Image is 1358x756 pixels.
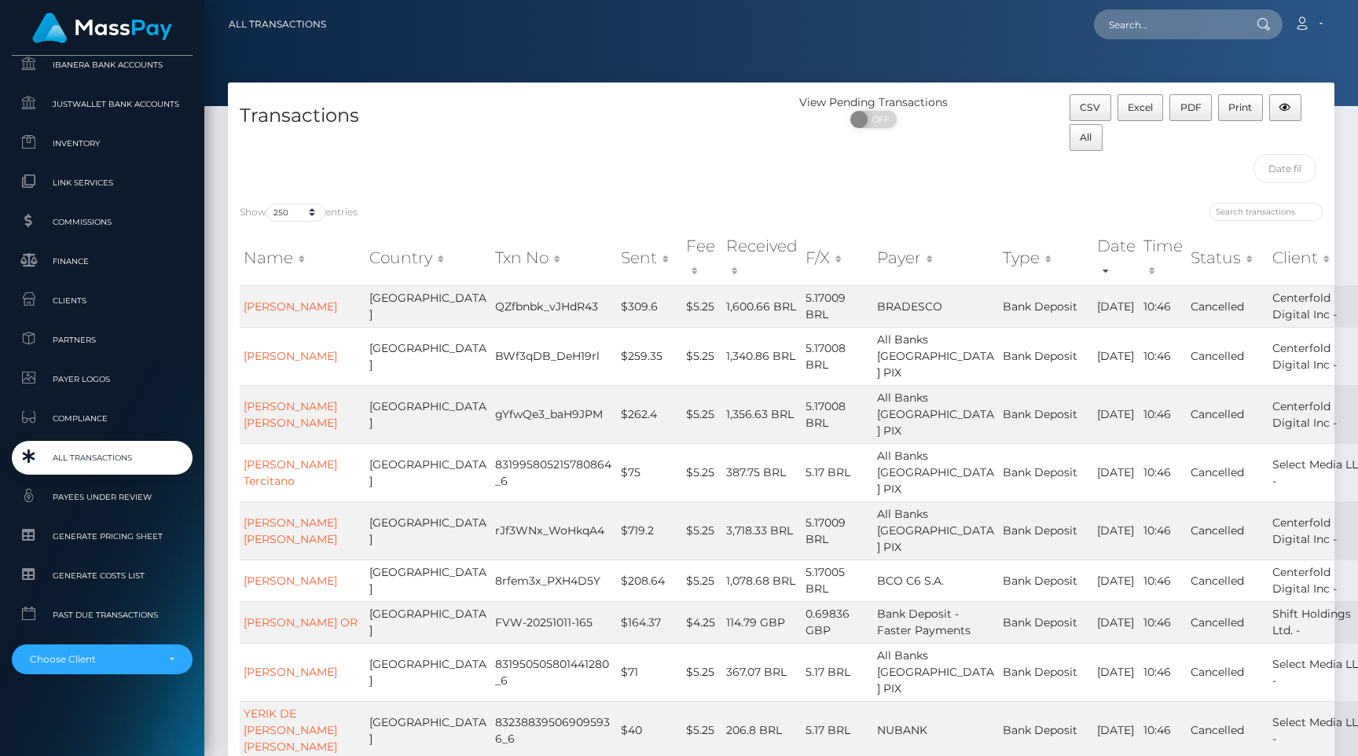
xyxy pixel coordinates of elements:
[877,299,942,314] span: BRADESCO
[1140,443,1187,501] td: 10:46
[18,409,186,428] span: Compliance
[722,327,802,385] td: 1,340.86 BRL
[682,385,722,443] td: $5.25
[722,443,802,501] td: 387.75 BRL
[12,323,193,357] a: Partners
[617,601,682,643] td: $164.37
[877,449,994,496] span: All Banks [GEOGRAPHIC_DATA] PIX
[999,501,1093,560] td: Bank Deposit
[1187,285,1268,327] td: Cancelled
[877,332,994,380] span: All Banks [GEOGRAPHIC_DATA] PIX
[1187,601,1268,643] td: Cancelled
[365,601,491,643] td: [GEOGRAPHIC_DATA]
[999,285,1093,327] td: Bank Deposit
[1070,94,1111,121] button: CSV
[1093,285,1140,327] td: [DATE]
[18,449,186,467] span: All Transactions
[617,443,682,501] td: $75
[873,230,999,286] th: Payer: activate to sort column ascending
[1140,285,1187,327] td: 10:46
[491,230,617,286] th: Txn No: activate to sort column ascending
[682,230,722,286] th: Fee: activate to sort column ascending
[1187,230,1268,286] th: Status: activate to sort column ascending
[682,327,722,385] td: $5.25
[877,607,971,637] span: Bank Deposit - Faster Payments
[617,327,682,385] td: $259.35
[1140,560,1187,601] td: 10:46
[12,166,193,200] a: Link Services
[244,349,337,363] a: [PERSON_NAME]
[244,615,358,629] a: [PERSON_NAME] OR
[244,574,337,588] a: [PERSON_NAME]
[617,230,682,286] th: Sent: activate to sort column ascending
[18,134,186,152] span: Inventory
[244,516,337,546] a: [PERSON_NAME] [PERSON_NAME]
[491,601,617,643] td: FVW-20251011-165
[722,560,802,601] td: 1,078.68 BRL
[491,501,617,560] td: rJf3WNx_WoHkqA4
[12,48,193,82] a: Ibanera Bank Accounts
[1187,643,1268,701] td: Cancelled
[999,327,1093,385] td: Bank Deposit
[802,560,873,601] td: 5.17005 BRL
[877,391,994,438] span: All Banks [GEOGRAPHIC_DATA] PIX
[781,94,966,111] div: View Pending Transactions
[802,443,873,501] td: 5.17 BRL
[682,285,722,327] td: $5.25
[18,567,186,585] span: Generate Costs List
[722,643,802,701] td: 367.07 BRL
[18,527,186,545] span: Generate Pricing Sheet
[12,87,193,121] a: JustWallet Bank Accounts
[1187,560,1268,601] td: Cancelled
[999,560,1093,601] td: Bank Deposit
[999,443,1093,501] td: Bank Deposit
[1187,443,1268,501] td: Cancelled
[491,560,617,601] td: 8rfem3x_PXH4D5Y
[240,204,358,222] label: Show entries
[1093,230,1140,286] th: Date: activate to sort column ascending
[1140,601,1187,643] td: 10:46
[1140,385,1187,443] td: 10:46
[802,327,873,385] td: 5.17008 BRL
[877,648,994,695] span: All Banks [GEOGRAPHIC_DATA] PIX
[1140,643,1187,701] td: 10:46
[722,501,802,560] td: 3,718.33 BRL
[18,488,186,506] span: Payees under Review
[877,723,927,737] span: NUBANK
[1218,94,1263,121] button: Print
[682,501,722,560] td: $5.25
[859,111,898,128] span: OFF
[266,204,325,222] select: Showentries
[877,507,994,554] span: All Banks [GEOGRAPHIC_DATA] PIX
[1070,124,1103,151] button: All
[617,501,682,560] td: $719.2
[999,385,1093,443] td: Bank Deposit
[1140,327,1187,385] td: 10:46
[244,399,337,430] a: [PERSON_NAME] [PERSON_NAME]
[999,601,1093,643] td: Bank Deposit
[1253,154,1317,183] input: Date filter
[365,327,491,385] td: [GEOGRAPHIC_DATA]
[12,244,193,278] a: Finance
[802,643,873,701] td: 5.17 BRL
[877,574,944,588] span: BCO C6 S.A.
[1140,501,1187,560] td: 10:46
[12,644,193,674] button: Choose Client
[1180,101,1202,113] span: PDF
[1187,327,1268,385] td: Cancelled
[1269,94,1301,121] button: Column visibility
[682,443,722,501] td: $5.25
[18,252,186,270] span: Finance
[18,213,186,231] span: Commissions
[244,457,337,488] a: [PERSON_NAME] Tercitano
[802,385,873,443] td: 5.17008 BRL
[18,370,186,388] span: Payer Logos
[1187,501,1268,560] td: Cancelled
[12,519,193,553] a: Generate Pricing Sheet
[18,331,186,349] span: Partners
[365,643,491,701] td: [GEOGRAPHIC_DATA]
[1093,643,1140,701] td: [DATE]
[491,327,617,385] td: BWf3qDB_DeH19rl
[18,174,186,192] span: Link Services
[1093,601,1140,643] td: [DATE]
